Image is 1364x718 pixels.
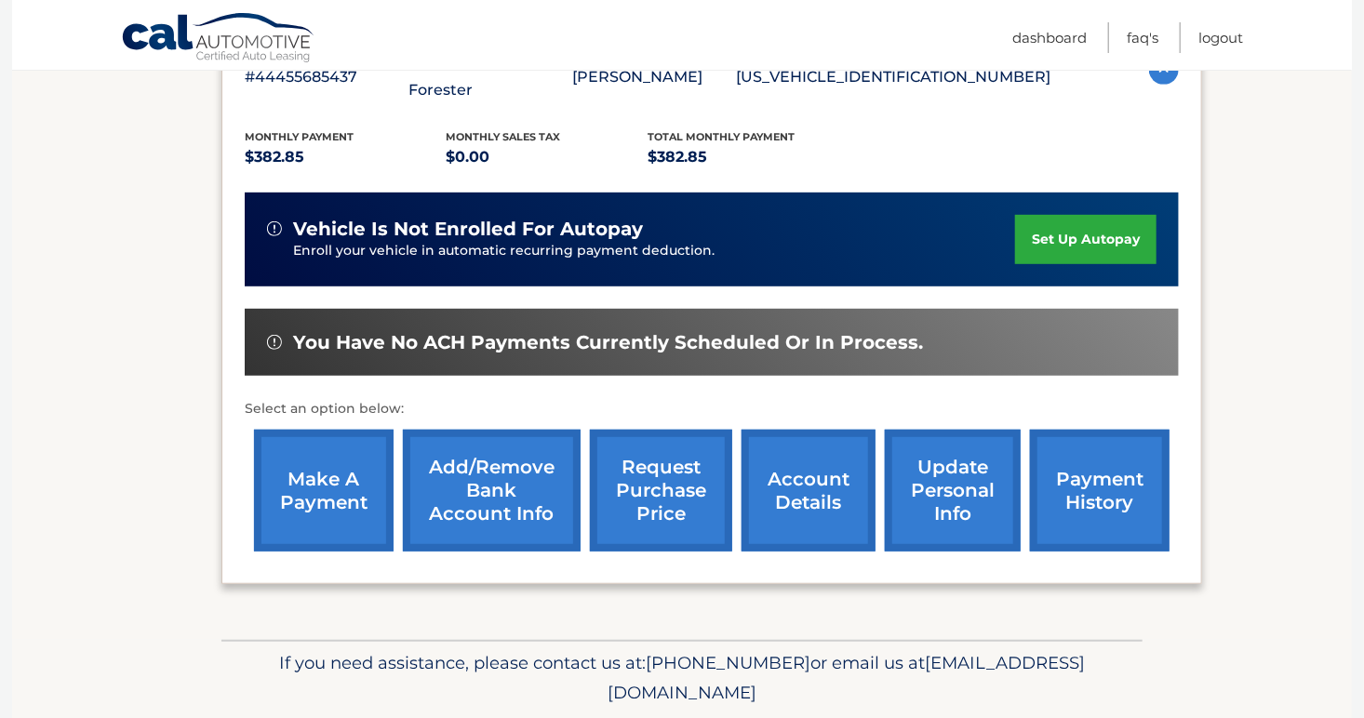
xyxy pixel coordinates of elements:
a: update personal info [885,430,1021,552]
p: $382.85 [648,144,849,170]
a: make a payment [254,430,394,552]
a: FAQ's [1127,22,1158,53]
span: vehicle is not enrolled for autopay [293,218,643,241]
p: [US_VEHICLE_IDENTIFICATION_NUMBER] [736,64,1050,90]
p: #44455685437 [245,64,408,90]
p: $382.85 [245,144,447,170]
p: $0.00 [447,144,649,170]
img: alert-white.svg [267,335,282,350]
span: [PHONE_NUMBER] [646,652,810,673]
a: payment history [1030,430,1170,552]
a: request purchase price [590,430,732,552]
a: Logout [1198,22,1243,53]
a: Cal Automotive [121,12,316,66]
a: Dashboard [1012,22,1087,53]
a: Add/Remove bank account info [403,430,581,552]
span: Monthly Payment [245,130,354,143]
p: Select an option below: [245,398,1179,420]
a: set up autopay [1015,215,1157,264]
img: alert-white.svg [267,221,282,236]
a: account details [742,430,876,552]
p: [PERSON_NAME] [572,64,736,90]
p: If you need assistance, please contact us at: or email us at [234,648,1130,708]
span: Monthly sales Tax [447,130,561,143]
p: Enroll your vehicle in automatic recurring payment deduction. [293,241,1015,261]
span: You have no ACH payments currently scheduled or in process. [293,331,923,354]
span: Total Monthly Payment [648,130,795,143]
span: [EMAIL_ADDRESS][DOMAIN_NAME] [608,652,1085,703]
p: 2024 Subaru Forester [408,51,572,103]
